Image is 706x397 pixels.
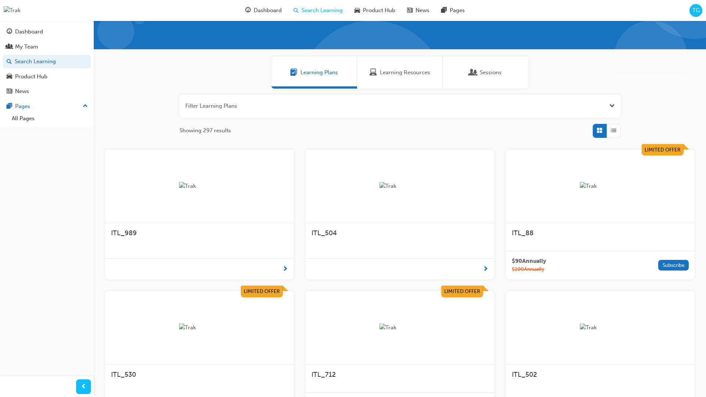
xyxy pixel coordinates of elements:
[3,70,91,83] a: Product Hub
[3,100,91,113] button: Pages
[512,371,537,379] span: ITL_502
[470,68,477,77] span: Sessions
[288,3,349,18] a: search-iconSearch Learning
[480,68,502,77] span: Sessions
[15,87,29,96] div: News
[609,102,615,110] button: Open the filter
[311,371,336,379] span: ITL_712
[15,28,43,36] div: Dashboard
[254,6,282,15] span: Dashboard
[245,6,251,15] span: guage-icon
[3,85,91,98] a: News
[483,265,488,274] span: next-icon
[179,126,231,135] span: Showing 297 results
[7,58,12,65] span: search-icon
[416,6,429,15] span: News
[290,68,297,77] span: Learning Plans
[597,126,602,135] span: Grid
[3,40,91,54] a: My Team
[379,182,420,190] img: Trak
[357,57,443,89] a: Learning ResourcesLearning Resources
[83,101,88,111] span: up-icon
[111,371,136,379] span: ITL_530
[244,288,280,294] span: Limited Offer
[443,57,528,89] a: SessionsSessions
[380,68,430,77] span: Learning Resources
[441,6,447,15] span: pages-icon
[179,182,220,190] img: Trak
[512,265,546,274] span: $ 100 Annually
[302,6,343,15] span: Search Learning
[580,182,620,190] img: Trak
[349,3,401,18] a: car-iconProduct Hub
[179,323,220,332] img: Trak
[3,25,91,39] a: Dashboard
[4,6,21,15] img: Trak
[512,229,534,237] span: ITL_88
[81,382,86,391] span: prev-icon
[658,260,689,271] button: Subscribe
[282,265,288,274] span: next-icon
[354,6,360,15] span: car-icon
[15,72,47,81] div: Product Hub
[407,6,413,15] span: news-icon
[3,24,91,100] button: DashboardMy TeamSearch LearningProduct HubNews
[7,29,12,35] span: guage-icon
[111,229,137,237] span: ITL_989
[611,126,616,135] span: List
[512,257,546,265] span: $ 90 Annually
[7,88,12,95] span: news-icon
[506,150,695,280] a: Limited OfferTrakITL_88$90Annually$100AnnuallySubscribe
[9,113,91,124] a: All Pages
[15,43,38,51] div: My Team
[689,4,702,17] button: TG
[239,3,288,18] a: guage-iconDashboard
[692,6,700,15] span: TG
[306,150,494,280] a: TrakITL_504
[450,6,465,15] span: Pages
[311,229,337,237] span: ITL_504
[379,323,420,332] img: Trak
[580,323,620,332] img: Trak
[293,6,299,15] span: search-icon
[15,102,30,111] div: Pages
[645,147,681,153] span: Limited Offer
[271,57,357,89] a: Learning PlansLearning Plans
[300,68,338,77] span: Learning Plans
[7,103,12,110] span: pages-icon
[435,3,471,18] a: pages-iconPages
[7,74,12,80] span: car-icon
[370,68,377,77] span: Learning Resources
[7,44,12,50] span: people-icon
[444,288,480,294] span: Limited Offer
[105,150,294,280] a: TrakITL_989
[363,6,395,15] span: Product Hub
[3,55,91,68] a: Search Learning
[401,3,435,18] a: news-iconNews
